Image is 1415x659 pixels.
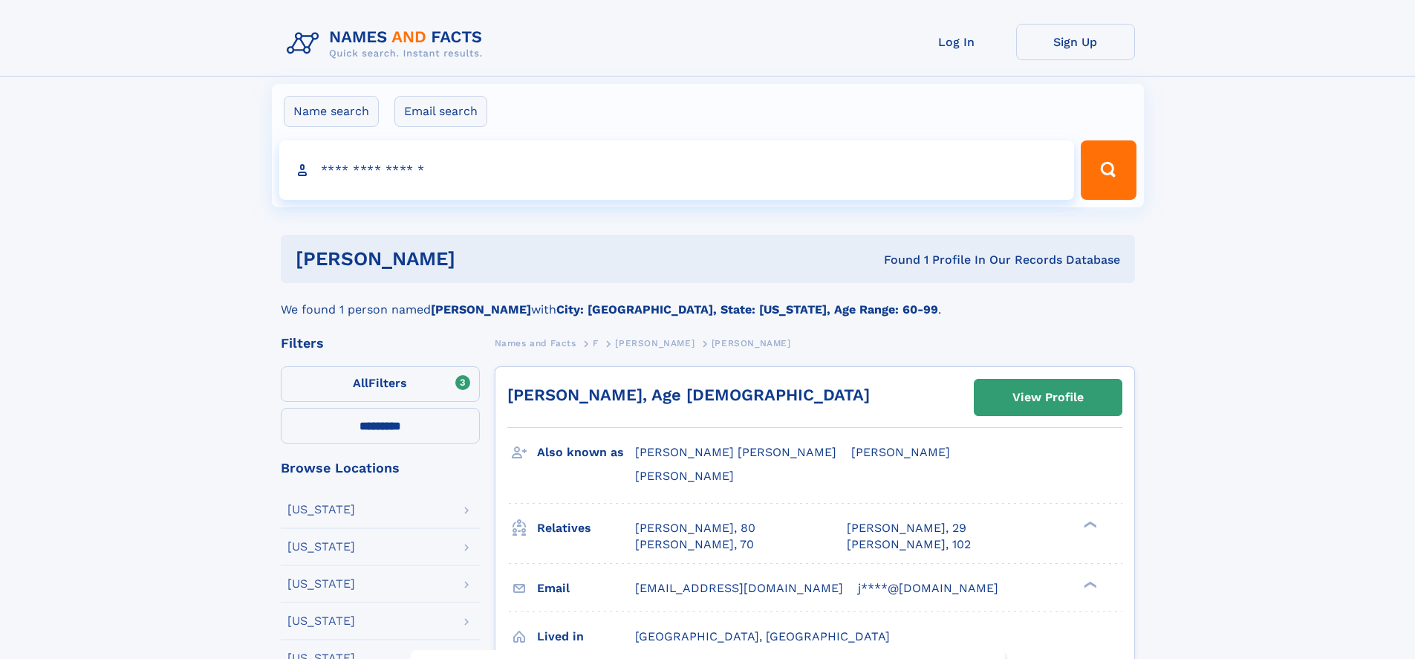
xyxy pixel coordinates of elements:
[635,581,843,595] span: [EMAIL_ADDRESS][DOMAIN_NAME]
[712,338,791,348] span: [PERSON_NAME]
[635,629,890,643] span: [GEOGRAPHIC_DATA], [GEOGRAPHIC_DATA]
[281,366,480,402] label: Filters
[1016,24,1135,60] a: Sign Up
[284,96,379,127] label: Name search
[281,283,1135,319] div: We found 1 person named with .
[1080,580,1098,589] div: ❯
[1081,140,1136,200] button: Search Button
[287,615,355,627] div: [US_STATE]
[635,445,836,459] span: [PERSON_NAME] [PERSON_NAME]
[615,338,695,348] span: [PERSON_NAME]
[279,140,1075,200] input: search input
[431,302,531,316] b: [PERSON_NAME]
[495,334,576,352] a: Names and Facts
[669,252,1120,268] div: Found 1 Profile In Our Records Database
[281,461,480,475] div: Browse Locations
[847,536,971,553] a: [PERSON_NAME], 102
[281,24,495,64] img: Logo Names and Facts
[287,504,355,516] div: [US_STATE]
[635,520,755,536] a: [PERSON_NAME], 80
[507,386,870,404] a: [PERSON_NAME], Age [DEMOGRAPHIC_DATA]
[897,24,1016,60] a: Log In
[1012,380,1084,415] div: View Profile
[1080,519,1098,529] div: ❯
[615,334,695,352] a: [PERSON_NAME]
[556,302,938,316] b: City: [GEOGRAPHIC_DATA], State: [US_STATE], Age Range: 60-99
[296,250,670,268] h1: [PERSON_NAME]
[287,578,355,590] div: [US_STATE]
[537,516,635,541] h3: Relatives
[593,334,599,352] a: F
[287,541,355,553] div: [US_STATE]
[537,576,635,601] h3: Email
[635,469,734,483] span: [PERSON_NAME]
[353,376,368,390] span: All
[635,536,754,553] a: [PERSON_NAME], 70
[394,96,487,127] label: Email search
[975,380,1122,415] a: View Profile
[281,337,480,350] div: Filters
[593,338,599,348] span: F
[847,520,966,536] a: [PERSON_NAME], 29
[851,445,950,459] span: [PERSON_NAME]
[537,440,635,465] h3: Also known as
[537,624,635,649] h3: Lived in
